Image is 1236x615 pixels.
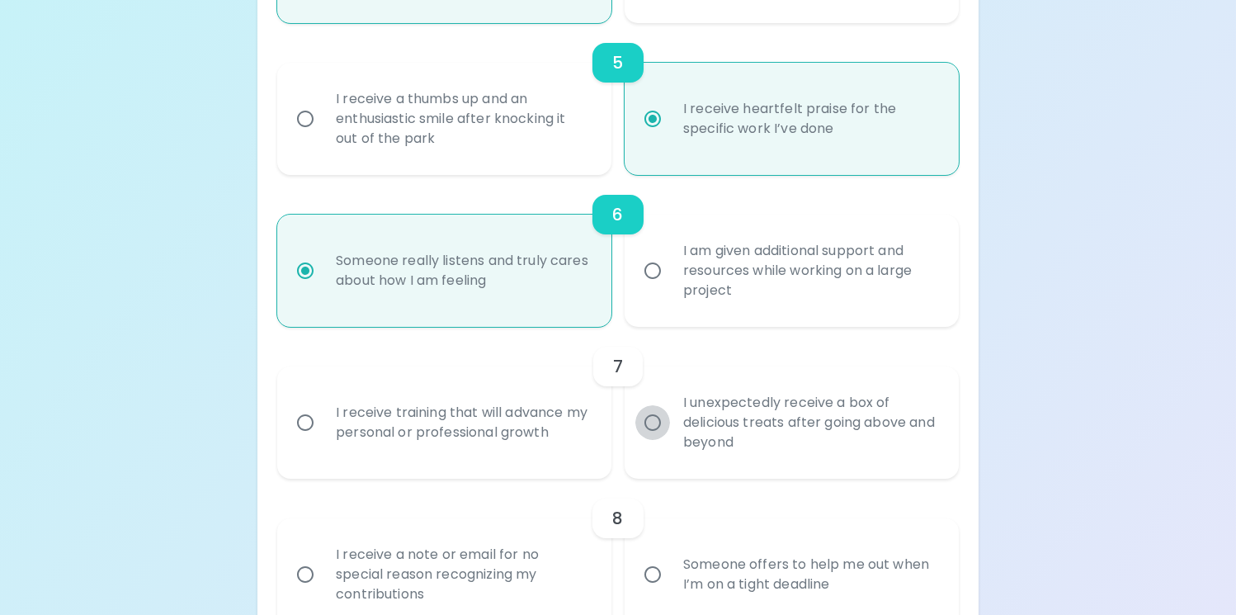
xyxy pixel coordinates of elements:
[670,79,950,158] div: I receive heartfelt praise for the specific work I’ve done
[612,201,623,228] h6: 6
[323,231,602,310] div: Someone really listens and truly cares about how I am feeling
[612,505,623,532] h6: 8
[323,383,602,462] div: I receive training that will advance my personal or professional growth
[612,50,623,76] h6: 5
[670,373,950,472] div: I unexpectedly receive a box of delicious treats after going above and beyond
[613,353,623,380] h6: 7
[277,175,959,327] div: choice-group-check
[277,23,959,175] div: choice-group-check
[323,69,602,168] div: I receive a thumbs up and an enthusiastic smile after knocking it out of the park
[670,221,950,320] div: I am given additional support and resources while working on a large project
[277,327,959,479] div: choice-group-check
[670,535,950,614] div: Someone offers to help me out when I’m on a tight deadline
